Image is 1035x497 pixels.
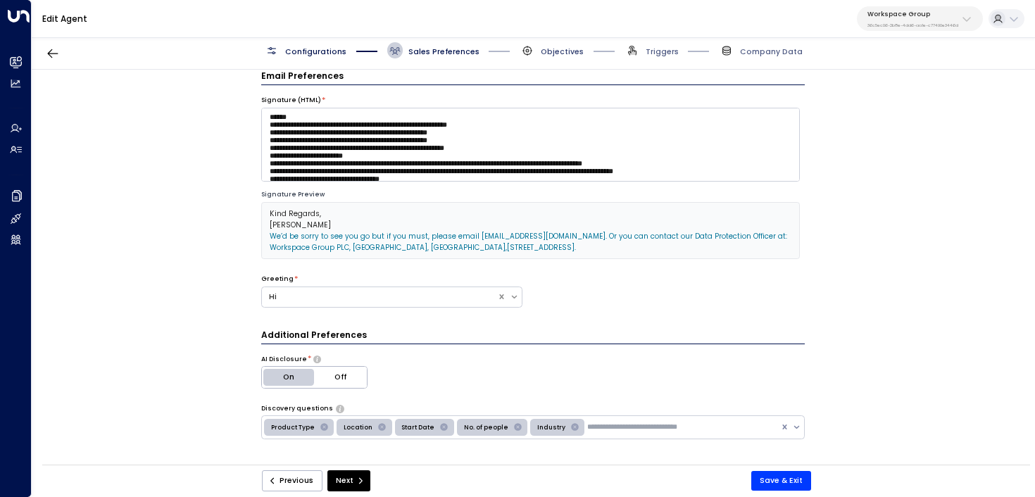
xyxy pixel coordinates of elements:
div: Start Date [397,421,437,434]
p: 36c5ec06-2b8e-4dd6-aa1e-c77490e3446d [867,23,958,28]
div: No. of people [460,421,510,434]
label: AI Disclosure [261,355,307,365]
div: Product Type [267,421,317,434]
button: Next [327,470,370,491]
span: [PERSON_NAME] [270,220,331,230]
label: Discovery questions [261,404,333,414]
span: Triggers [646,46,679,57]
button: Choose whether the agent should proactively disclose its AI nature in communications or only reve... [313,356,321,363]
div: Remove Start Date [437,421,452,434]
span: Kind Regards, [270,208,321,219]
span: Sales Preferences [408,46,479,57]
div: Hi [269,291,491,303]
div: Remove Industry [567,421,583,434]
button: Workspace Group36c5ec06-2b8e-4dd6-aa1e-c77490e3446d [857,6,983,31]
a: [STREET_ADDRESS] [507,242,575,253]
p: Workspace Group [867,10,958,18]
div: Industry [533,421,567,434]
span: Configurations [285,46,346,57]
button: Off [314,367,367,388]
div: Signature Preview [261,190,800,200]
span: Objectives [541,46,584,57]
button: On [262,367,315,388]
h3: Email Preferences [261,70,805,85]
div: Remove Product Type [317,421,332,434]
div: Remove No. of people [510,421,526,434]
label: Signature (HTML) [261,96,321,106]
button: Select the types of questions the agent should use to engage leads in initial emails. These help ... [336,405,344,412]
label: Greeting [261,275,294,284]
div: Platform [261,366,368,389]
span: Company Data [740,46,803,57]
a: Edit Agent [42,13,87,25]
button: Save & Exit [751,471,811,491]
div: Remove Location [375,421,390,434]
p: We’d be sorry to see you go but if you must, please email [EMAIL_ADDRESS][DOMAIN_NAME]. Or you ca... [270,231,791,253]
h3: Additional Preferences [261,329,805,344]
button: Previous [262,470,322,491]
div: Location [339,421,375,434]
